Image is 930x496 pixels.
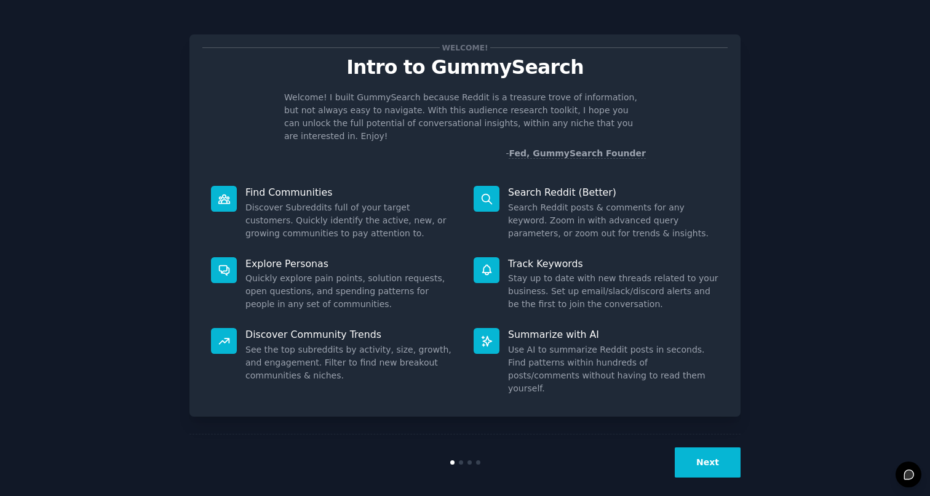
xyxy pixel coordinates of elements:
p: Intro to GummySearch [202,57,728,78]
dd: Search Reddit posts & comments for any keyword. Zoom in with advanced query parameters, or zoom o... [508,201,719,240]
a: Fed, GummySearch Founder [509,148,646,159]
p: Welcome! I built GummySearch because Reddit is a treasure trove of information, but not always ea... [284,91,646,143]
dd: See the top subreddits by activity, size, growth, and engagement. Filter to find new breakout com... [245,343,456,382]
p: Discover Community Trends [245,328,456,341]
dd: Stay up to date with new threads related to your business. Set up email/slack/discord alerts and ... [508,272,719,311]
p: Summarize with AI [508,328,719,341]
p: Explore Personas [245,257,456,270]
dd: Use AI to summarize Reddit posts in seconds. Find patterns within hundreds of posts/comments with... [508,343,719,395]
div: - [506,147,646,160]
span: Welcome! [440,41,490,54]
p: Find Communities [245,186,456,199]
dd: Quickly explore pain points, solution requests, open questions, and spending patterns for people ... [245,272,456,311]
dd: Discover Subreddits full of your target customers. Quickly identify the active, new, or growing c... [245,201,456,240]
button: Next [675,447,741,478]
p: Search Reddit (Better) [508,186,719,199]
p: Track Keywords [508,257,719,270]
